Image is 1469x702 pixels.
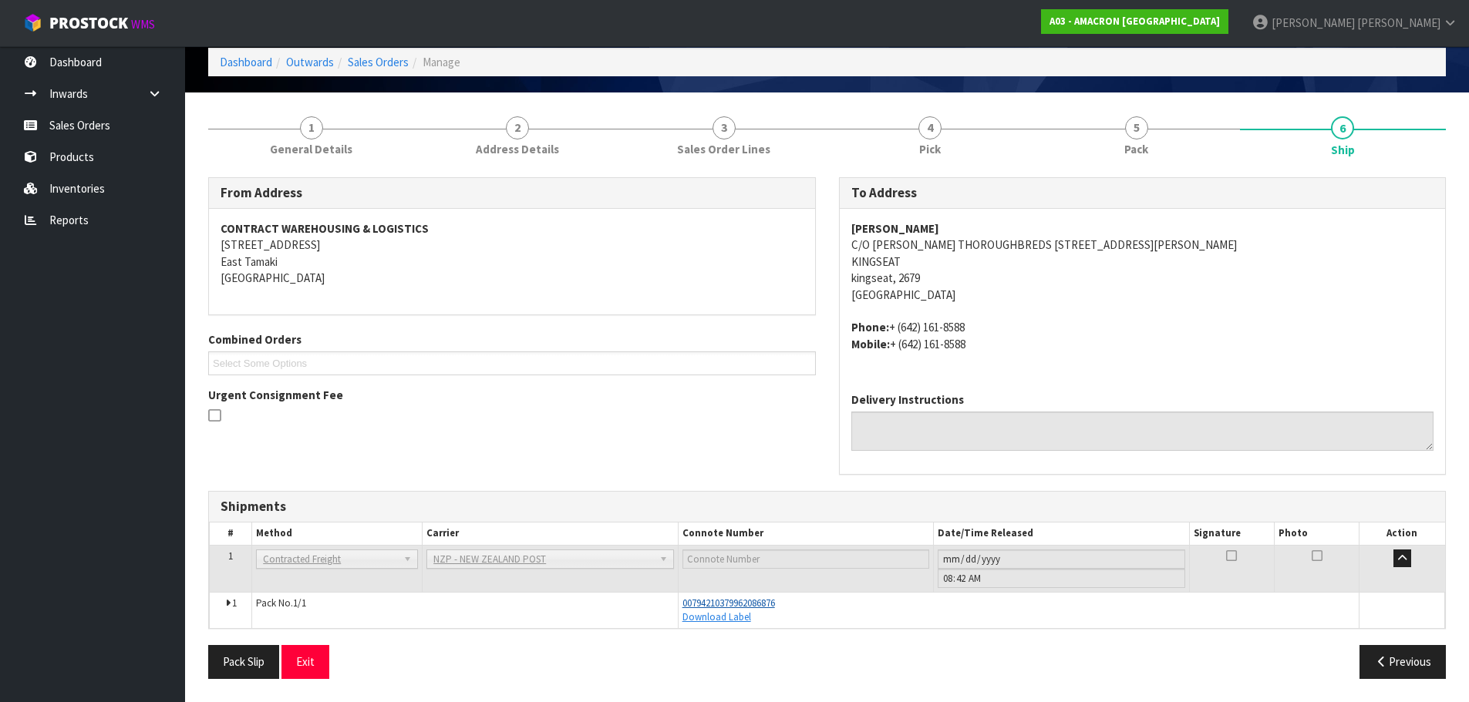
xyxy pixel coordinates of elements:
[423,522,678,545] th: Carrier
[252,592,678,628] td: Pack No.
[433,550,652,569] span: NZP - NEW ZEALAND POST
[851,337,890,351] strong: mobile
[851,221,939,236] strong: [PERSON_NAME]
[232,596,237,610] span: 1
[506,116,529,139] span: 2
[851,391,964,408] label: Delivery Instructions
[208,645,279,678] button: Pack Slip
[682,610,751,623] a: Download Label
[1331,142,1355,158] span: Ship
[851,320,889,334] strong: phone
[682,549,929,569] input: Connote Number
[208,166,1446,690] span: Ship
[1050,15,1220,28] strong: A03 - AMACRON [GEOGRAPHIC_DATA]
[682,596,775,610] a: 00794210379962086876
[918,116,942,139] span: 4
[851,186,1434,200] h3: To Address
[221,186,804,200] h3: From Address
[678,522,933,545] th: Connote Number
[1331,116,1354,139] span: 6
[49,13,128,33] span: ProStock
[348,55,409,69] a: Sales Orders
[919,141,941,157] span: Pick
[1359,645,1446,678] button: Previous
[252,522,423,545] th: Method
[1189,522,1274,545] th: Signature
[221,220,804,287] address: [STREET_ADDRESS] East Tamaki [GEOGRAPHIC_DATA]
[1275,522,1359,545] th: Photo
[221,499,1434,514] h3: Shipments
[1124,141,1148,157] span: Pack
[1357,15,1440,30] span: [PERSON_NAME]
[1272,15,1355,30] span: [PERSON_NAME]
[220,55,272,69] a: Dashboard
[281,645,329,678] button: Exit
[851,319,1434,352] address: + (642) 161-8588 + (642) 161-8588
[300,116,323,139] span: 1
[270,141,352,157] span: General Details
[851,220,1434,303] address: C/O [PERSON_NAME] THOROUGHBREDS [STREET_ADDRESS][PERSON_NAME] KINGSEAT kingseat, 2679 [GEOGRAPHIC...
[221,221,429,236] strong: CONTRACT WAREHOUSING & LOGISTICS
[1125,116,1148,139] span: 5
[713,116,736,139] span: 3
[208,387,343,403] label: Urgent Consignment Fee
[934,522,1189,545] th: Date/Time Released
[228,549,233,563] span: 1
[476,141,559,157] span: Address Details
[286,55,334,69] a: Outwards
[293,596,306,610] span: 1/1
[423,55,460,69] span: Manage
[1359,522,1445,545] th: Action
[263,550,397,569] span: Contracted Freight
[210,522,252,545] th: #
[208,331,302,348] label: Combined Orders
[23,13,42,32] img: cube-alt.png
[131,17,155,32] small: WMS
[677,141,770,157] span: Sales Order Lines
